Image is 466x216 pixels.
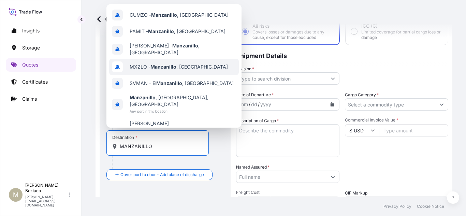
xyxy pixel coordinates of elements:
[358,197,448,209] input: Enter percentage
[130,120,236,141] span: [PERSON_NAME][GEOGRAPHIC_DATA], , [GEOGRAPHIC_DATA]
[236,72,327,85] input: Type to search division
[379,124,448,136] input: Type amount
[345,98,436,111] input: Select a commodity type
[22,27,40,34] p: Insights
[250,100,258,109] div: day,
[236,164,270,171] label: Named Assured
[25,195,68,207] p: [PERSON_NAME][EMAIL_ADDRESS][DOMAIN_NAME]
[130,108,236,115] span: Any port in this location
[327,99,338,110] button: Calendar
[236,66,254,72] label: Division
[150,64,176,70] b: Manzanillo
[345,117,448,123] span: Commercial Invoice Value
[96,14,155,25] p: Get a Quote
[417,204,444,209] p: Cookie Notice
[180,127,206,133] b: Manzanillo
[130,42,236,56] span: [PERSON_NAME] - , [GEOGRAPHIC_DATA]
[120,171,204,178] span: Cover port to door - Add place of discharge
[25,183,68,193] p: [PERSON_NAME] Beziaco
[22,44,40,51] p: Storage
[249,100,250,109] div: /
[120,143,200,150] input: Destination
[327,171,339,183] button: Show suggestions
[22,61,38,68] p: Quotes
[172,43,198,48] b: Manzanillo
[236,45,448,66] p: Shipment Details
[236,91,274,98] span: Date of Departure
[345,190,367,197] label: CIF Markup
[130,94,236,108] span: , [GEOGRAPHIC_DATA], [GEOGRAPHIC_DATA]
[112,135,137,140] div: Destination
[436,98,448,111] button: Show suggestions
[239,100,249,109] div: month,
[130,95,156,100] b: Manzanillo
[236,171,327,183] input: Full name
[106,4,242,128] div: Show suggestions
[22,78,48,85] p: Certificates
[130,63,228,70] span: MXZLO - , [GEOGRAPHIC_DATA]
[383,204,411,209] p: Privacy Policy
[130,12,229,18] span: CUMZO - , [GEOGRAPHIC_DATA]
[148,28,174,34] b: Manzanillo
[130,28,225,35] span: PAMIT - , [GEOGRAPHIC_DATA]
[236,117,279,124] label: Description of Cargo
[130,80,234,87] span: SVMAN - El , [GEOGRAPHIC_DATA]
[345,91,379,98] label: Cargo Category
[260,100,272,109] div: year,
[22,96,37,102] p: Claims
[327,72,339,85] button: Show suggestions
[156,80,182,86] b: Manzanillo
[13,191,18,198] span: M
[151,12,177,18] b: Manzanillo
[258,100,260,109] div: /
[270,197,339,209] input: Enter amount
[345,197,358,209] div: %
[236,190,339,195] span: Freight Cost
